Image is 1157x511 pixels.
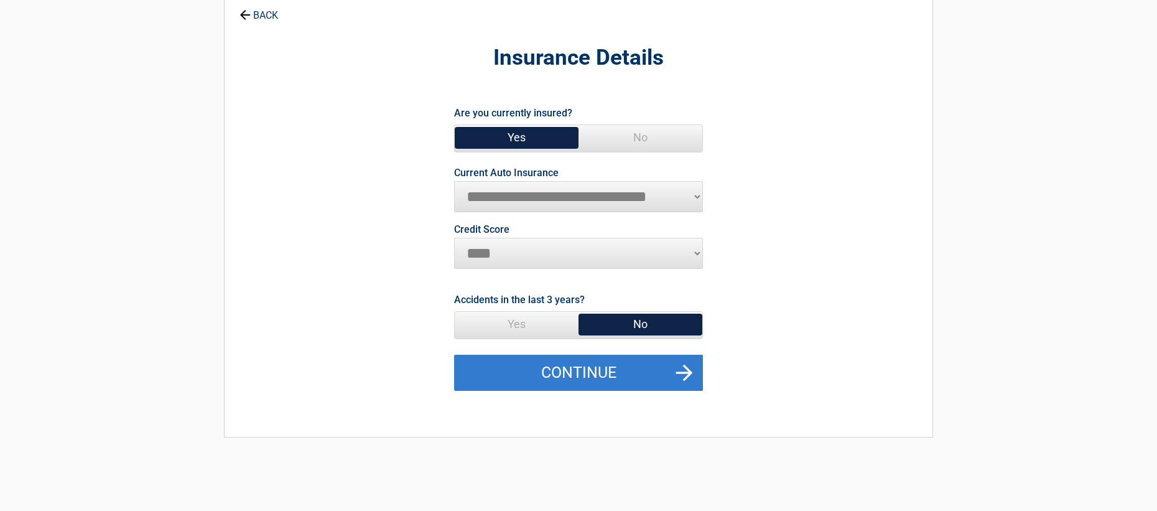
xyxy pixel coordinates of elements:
[454,105,572,121] label: Are you currently insured?
[454,168,559,178] label: Current Auto Insurance
[455,125,578,150] span: Yes
[293,44,864,73] h2: Insurance Details
[454,225,509,235] label: Credit Score
[578,125,702,150] span: No
[454,355,703,391] button: Continue
[455,312,578,337] span: Yes
[454,291,585,308] label: Accidents in the last 3 years?
[578,312,702,337] span: No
